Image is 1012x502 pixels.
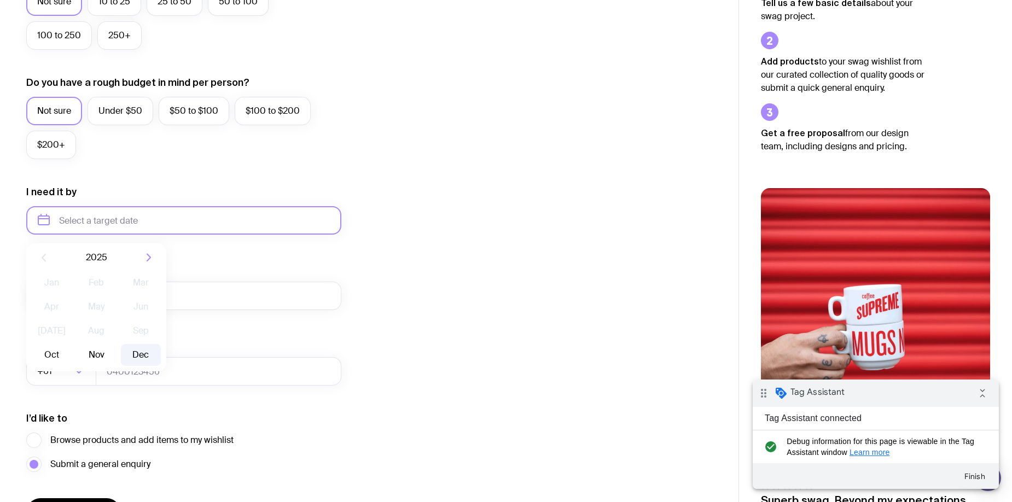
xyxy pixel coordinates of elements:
[32,272,72,294] button: Jan
[32,296,72,318] button: Apr
[219,3,241,25] i: Collapse debug badge
[26,97,82,125] label: Not sure
[26,185,77,199] label: I need it by
[76,344,116,366] button: Nov
[761,55,925,95] p: to your swag wishlist from our curated collection of quality goods or submit a quick general enqu...
[26,76,249,89] label: Do you have a rough budget in mind per person?
[761,56,819,66] strong: Add products
[159,97,229,125] label: $50 to $100
[38,7,92,18] span: Tag Assistant
[97,21,142,50] label: 250+
[121,320,161,342] button: Sep
[121,344,161,366] button: Dec
[26,357,96,386] div: Search for option
[96,357,341,386] input: 0400123456
[26,282,341,310] input: you@email.com
[76,272,116,294] button: Feb
[235,97,311,125] label: $100 to $200
[121,272,161,294] button: Mar
[121,296,161,318] button: Jun
[37,357,54,386] span: +61
[26,21,92,50] label: 100 to 250
[26,412,67,425] label: I’d like to
[54,357,71,386] input: Search for option
[32,344,72,366] button: Oct
[50,458,150,471] span: Submit a general enquiry
[761,126,925,153] p: from our design team, including designs and pricing.
[34,56,228,78] span: Debug information for this page is viewable in the Tag Assistant window
[9,56,27,78] i: check_circle
[76,296,116,318] button: May
[88,97,153,125] label: Under $50
[26,131,76,159] label: $200+
[76,320,116,342] button: Aug
[761,128,845,138] strong: Get a free proposal
[32,320,72,342] button: [DATE]
[202,87,242,107] button: Finish
[86,251,107,264] span: 2025
[26,206,341,235] input: Select a target date
[97,68,137,77] a: Learn more
[50,434,234,447] span: Browse products and add items to my wishlist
